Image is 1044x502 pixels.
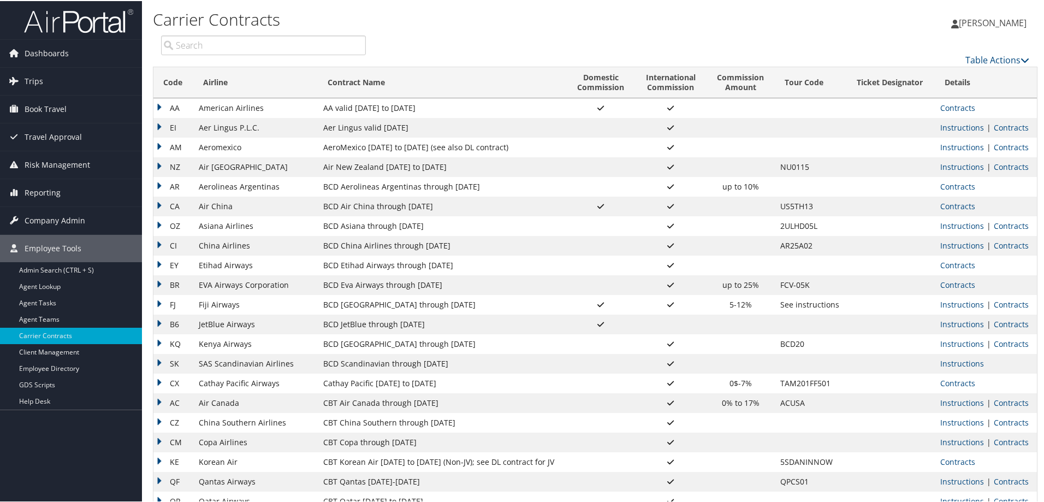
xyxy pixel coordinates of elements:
a: View Contracts [940,456,975,466]
td: AR25A02 [775,235,847,255]
th: Tour Code: activate to sort column ascending [775,66,847,97]
a: View Contracts [994,318,1029,328]
td: AA valid [DATE] to [DATE] [318,97,566,117]
td: Cathay Pacific Airways [193,373,318,392]
td: KE [153,451,193,471]
span: Employee Tools [25,234,81,261]
h1: Carrier Contracts [153,7,743,30]
span: [PERSON_NAME] [959,16,1027,28]
td: CM [153,432,193,451]
th: DomesticCommission: activate to sort column ascending [567,66,635,97]
td: CBT China Southern through [DATE] [318,412,566,432]
td: American Airlines [193,97,318,117]
span: Reporting [25,178,61,205]
a: View Ticketing Instructions [940,357,984,368]
td: AM [153,137,193,156]
a: Table Actions [965,53,1029,65]
td: Kenya Airways [193,333,318,353]
td: CX [153,373,193,392]
td: Etihad Airways [193,255,318,274]
span: Company Admin [25,206,85,233]
td: BCD JetBlue through [DATE] [318,314,566,333]
td: AA [153,97,193,117]
td: CBT Air Canada through [DATE] [318,392,566,412]
th: CommissionAmount: activate to sort column ascending [707,66,775,97]
td: Cathay Pacific [DATE] to [DATE] [318,373,566,392]
a: View Ticketing Instructions [940,141,984,151]
a: View Ticketing Instructions [940,397,984,407]
td: NZ [153,156,193,176]
span: | [984,141,994,151]
a: View Contracts [940,102,975,112]
td: CBT Korean Air [DATE] to [DATE] (Non-JV); see DL contract for JV [318,451,566,471]
td: CZ [153,412,193,432]
a: View Contracts [994,475,1029,486]
td: BCD Air China through [DATE] [318,196,566,215]
a: View Contracts [994,239,1029,250]
td: 0% to 17% [707,392,775,412]
td: EY [153,255,193,274]
a: View Contracts [994,161,1029,171]
a: View Contracts [940,200,975,210]
a: View Contracts [994,220,1029,230]
td: SK [153,353,193,373]
td: CA [153,196,193,215]
td: Qantas Airways [193,471,318,491]
td: China Southern Airlines [193,412,318,432]
td: AeroMexico [DATE] to [DATE] (see also DL contract) [318,137,566,156]
td: EI [153,117,193,137]
a: View Contracts [940,180,975,191]
td: Copa Airlines [193,432,318,451]
td: BCD Eva Airways through [DATE] [318,274,566,294]
a: View Contracts [940,279,975,289]
a: View Ticketing Instructions [940,475,984,486]
td: CI [153,235,193,255]
th: Details: activate to sort column ascending [935,66,1037,97]
th: Airline: activate to sort column ascending [193,66,318,97]
input: Search [161,34,366,54]
span: | [984,416,994,427]
a: View Contracts [994,141,1029,151]
a: View Ticketing Instructions [940,220,984,230]
th: InternationalCommission: activate to sort column ascending [635,66,707,97]
a: View Contracts [940,259,975,269]
td: FJ [153,294,193,314]
span: | [984,475,994,486]
a: View Ticketing Instructions [940,416,984,427]
td: China Airlines [193,235,318,255]
td: Air China [193,196,318,215]
span: | [984,298,994,309]
td: BCD [GEOGRAPHIC_DATA] through [DATE] [318,333,566,353]
a: View Ticketing Instructions [940,436,984,446]
td: NU0115 [775,156,847,176]
td: B6 [153,314,193,333]
span: Trips [25,67,43,94]
td: BCD [GEOGRAPHIC_DATA] through [DATE] [318,294,566,314]
td: Aerolineas Argentinas [193,176,318,196]
td: FCV-05K [775,274,847,294]
td: Aeromexico [193,137,318,156]
td: Aer Lingus P.L.C. [193,117,318,137]
td: BCD Aerolineas Argentinas through [DATE] [318,176,566,196]
td: CBT Copa through [DATE] [318,432,566,451]
th: Contract Name: activate to sort column descending [318,66,566,97]
span: Travel Approval [25,122,82,150]
td: SAS Scandinavian Airlines [193,353,318,373]
span: | [984,121,994,132]
td: OZ [153,215,193,235]
td: 0$-7% [707,373,775,392]
a: View Ticketing Instructions [940,161,984,171]
td: EVA Airways Corporation [193,274,318,294]
td: AC [153,392,193,412]
span: | [984,436,994,446]
td: Air [GEOGRAPHIC_DATA] [193,156,318,176]
span: | [984,318,994,328]
td: CBT Qantas [DATE]-[DATE] [318,471,566,491]
span: | [984,239,994,250]
td: Aer Lingus valid [DATE] [318,117,566,137]
a: View Contracts [994,397,1029,407]
td: Asiana Airlines [193,215,318,235]
a: View Contracts [994,436,1029,446]
a: View Contracts [994,298,1029,309]
td: JetBlue Airways [193,314,318,333]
